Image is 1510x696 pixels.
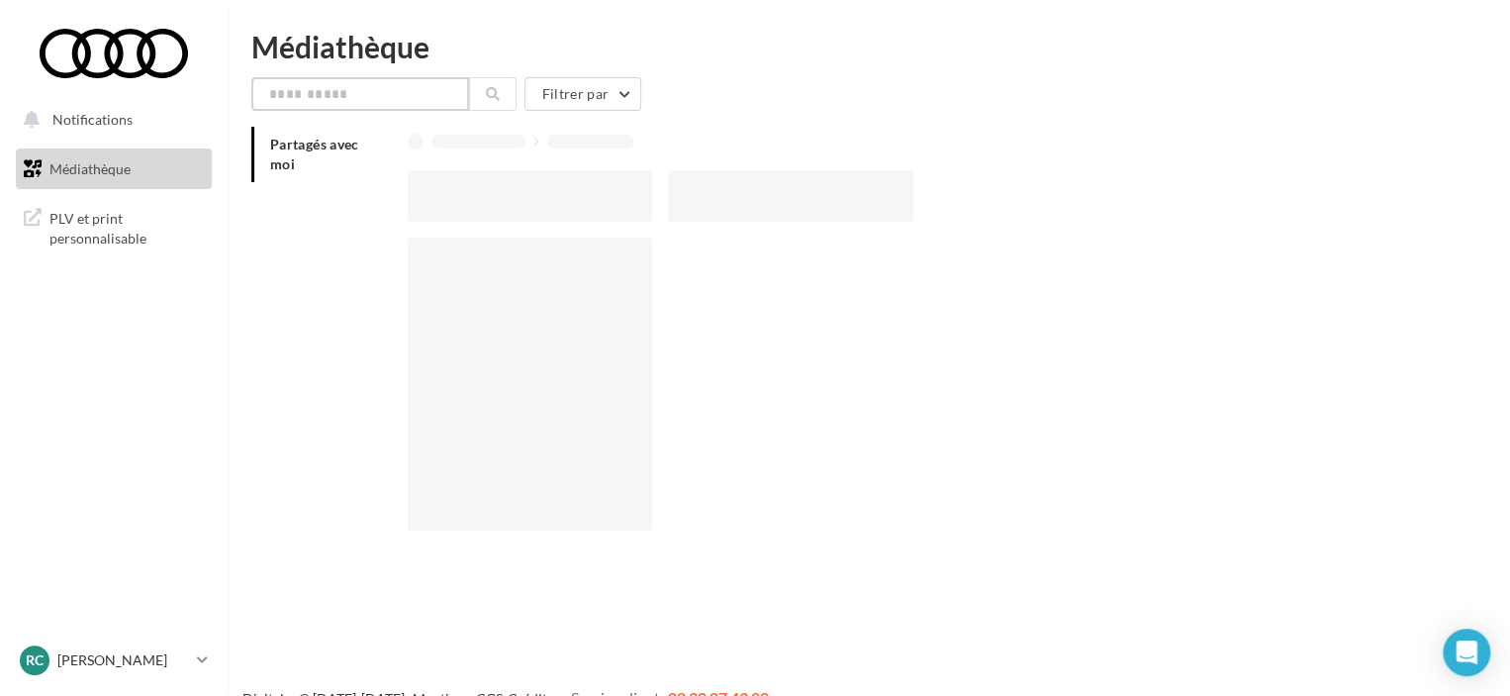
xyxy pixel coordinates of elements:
a: RC [PERSON_NAME] [16,642,212,679]
span: PLV et print personnalisable [49,205,204,248]
button: Notifications [12,99,208,141]
span: Partagés avec moi [270,136,359,172]
p: [PERSON_NAME] [57,650,189,670]
div: Open Intercom Messenger [1443,629,1490,676]
span: RC [26,650,44,670]
a: PLV et print personnalisable [12,197,216,255]
div: Médiathèque [251,32,1486,61]
span: Notifications [52,111,133,128]
button: Filtrer par [524,77,641,111]
span: Médiathèque [49,160,131,177]
a: Médiathèque [12,149,216,190]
